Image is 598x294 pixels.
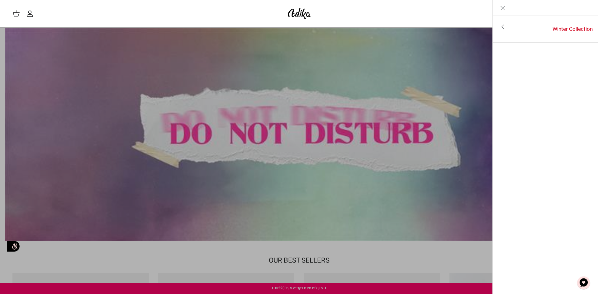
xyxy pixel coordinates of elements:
[286,6,312,21] img: Adika IL
[5,238,22,255] img: accessibility_icon02.svg
[574,273,593,292] button: צ'אט
[26,10,36,17] a: החשבון שלי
